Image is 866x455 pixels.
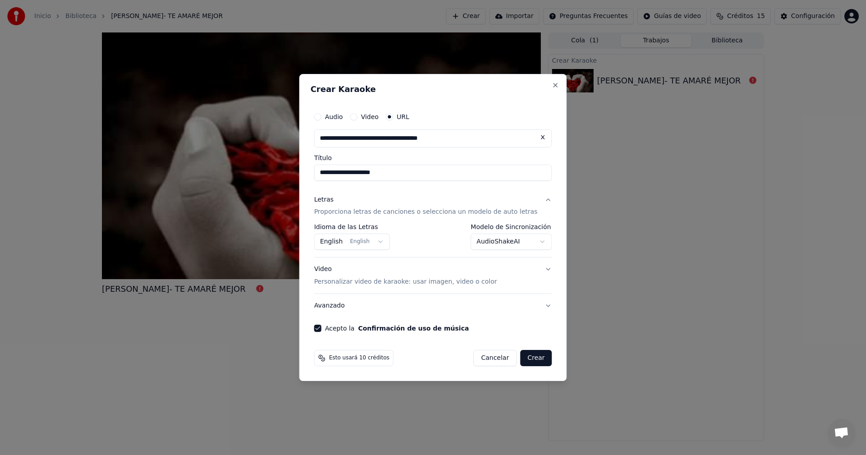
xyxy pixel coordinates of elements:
[314,258,552,294] button: VideoPersonalizar video de karaoke: usar imagen, video o color
[520,350,552,366] button: Crear
[329,354,389,362] span: Esto usará 10 créditos
[310,85,555,93] h2: Crear Karaoke
[358,325,469,331] button: Acepto la
[325,325,469,331] label: Acepto la
[314,195,333,204] div: Letras
[314,155,552,161] label: Título
[325,114,343,120] label: Audio
[396,114,409,120] label: URL
[471,224,552,230] label: Modelo de Sincronización
[314,277,497,286] p: Personalizar video de karaoke: usar imagen, video o color
[314,224,552,257] div: LetrasProporciona letras de canciones o selecciona un modelo de auto letras
[474,350,517,366] button: Cancelar
[361,114,378,120] label: Video
[314,265,497,287] div: Video
[314,208,537,217] p: Proporciona letras de canciones o selecciona un modelo de auto letras
[314,224,390,230] label: Idioma de las Letras
[314,294,552,317] button: Avanzado
[314,188,552,224] button: LetrasProporciona letras de canciones o selecciona un modelo de auto letras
